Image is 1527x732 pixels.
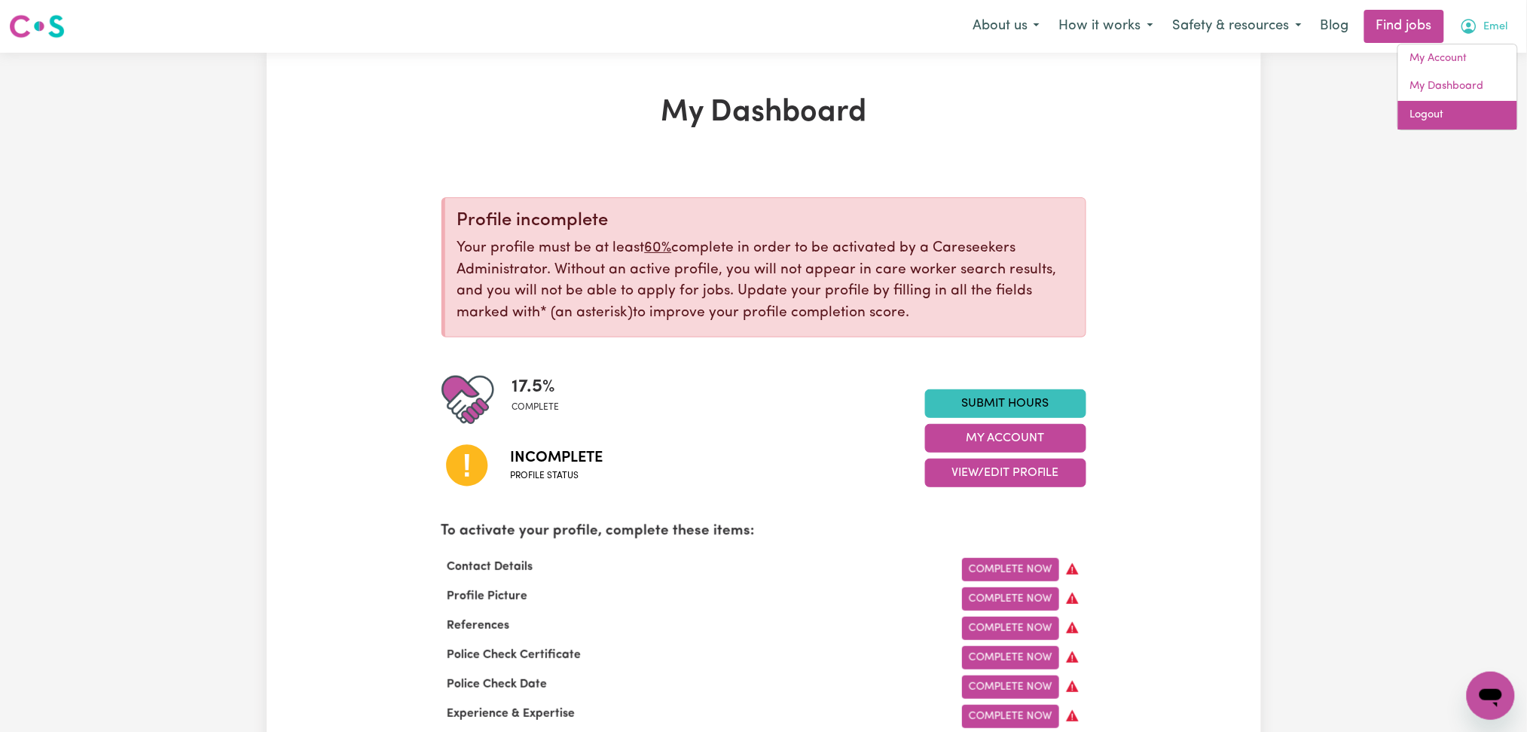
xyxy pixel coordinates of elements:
span: Police Check Certificate [441,649,588,661]
a: Logout [1398,101,1517,130]
h1: My Dashboard [441,95,1086,131]
a: Complete Now [962,558,1059,581]
button: My Account [925,424,1086,453]
u: 60% [645,241,672,255]
button: My Account [1450,11,1518,42]
a: Complete Now [962,705,1059,728]
p: Your profile must be at least complete in order to be activated by a Careseekers Administrator. W... [457,238,1073,325]
button: How it works [1049,11,1163,42]
a: Complete Now [962,646,1059,669]
span: 17.5 % [512,374,560,401]
a: Complete Now [962,676,1059,699]
a: Submit Hours [925,389,1086,418]
button: View/Edit Profile [925,459,1086,487]
span: References [441,620,516,632]
button: Safety & resources [1163,11,1312,42]
span: Experience & Expertise [441,708,582,720]
img: Careseekers logo [9,13,65,40]
span: Incomplete [511,447,603,469]
div: Profile completeness: 17.5% [512,374,572,426]
span: Contact Details [441,561,539,573]
span: an asterisk [541,306,634,320]
a: Complete Now [962,587,1059,611]
span: Profile Picture [441,590,534,602]
span: Police Check Date [441,679,554,691]
p: To activate your profile, complete these items: [441,521,1086,543]
div: My Account [1397,44,1518,130]
a: My Account [1398,44,1517,73]
span: Emel [1484,19,1508,35]
a: Blog [1312,10,1358,43]
span: Profile status [511,469,603,483]
a: My Dashboard [1398,72,1517,101]
button: About us [963,11,1049,42]
span: complete [512,401,560,414]
a: Careseekers logo [9,9,65,44]
iframe: Button to launch messaging window [1467,672,1515,720]
a: Find jobs [1364,10,1444,43]
a: Complete Now [962,617,1059,640]
div: Profile incomplete [457,210,1073,232]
